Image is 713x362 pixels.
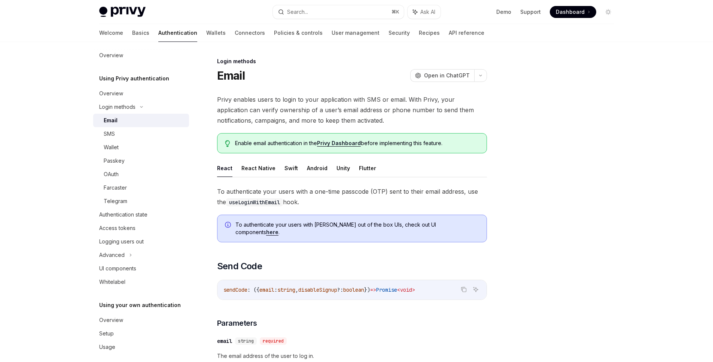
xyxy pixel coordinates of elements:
div: Overview [99,89,123,98]
button: Ask AI [471,285,481,294]
h5: Using Privy authentication [99,74,169,83]
div: Email [104,116,118,125]
span: < [397,286,400,293]
a: Authentication state [93,208,189,221]
a: here [266,229,278,236]
span: string [277,286,295,293]
span: email [259,286,274,293]
div: SMS [104,129,115,138]
div: required [260,337,287,345]
a: Dashboard [550,6,596,18]
a: Overview [93,49,189,62]
div: Overview [99,51,123,60]
div: Access tokens [99,224,135,233]
div: Authentication state [99,210,147,219]
span: Privy enables users to login to your application with SMS or email. With Privy, your application ... [217,94,487,126]
a: Support [520,8,541,16]
a: OAuth [93,168,189,181]
span: boolean [343,286,364,293]
a: Telegram [93,194,189,208]
span: string [238,338,254,344]
div: Wallet [104,143,119,152]
span: sendCode [223,286,247,293]
button: Unity [336,159,350,177]
span: Open in ChatGPT [424,72,470,79]
a: Security [389,24,410,42]
div: Telegram [104,197,127,206]
div: Search... [287,7,308,16]
a: Farcaster [93,181,189,194]
button: Android [307,159,327,177]
span: The email address of the user to log in. [217,352,487,361]
a: Overview [93,87,189,100]
a: Whitelabel [93,275,189,289]
a: Demo [496,8,511,16]
a: Usage [93,340,189,354]
div: Login methods [99,102,135,111]
span: > [412,286,415,293]
a: Passkey [93,154,189,168]
span: Enable email authentication in the before implementing this feature. [235,139,479,147]
div: Advanced [99,251,125,260]
span: , [295,286,298,293]
span: To authenticate your users with [PERSON_NAME] out of the box UIs, check out UI components . [235,221,479,236]
a: Access tokens [93,221,189,235]
div: email [217,337,232,345]
a: Setup [93,327,189,340]
button: Swift [284,159,298,177]
div: Setup [99,329,114,338]
div: UI components [99,264,136,273]
button: Ask AI [408,5,441,19]
a: Basics [132,24,149,42]
span: Parameters [217,318,257,328]
span: void [400,286,412,293]
div: Logging users out [99,237,144,246]
a: Recipes [419,24,440,42]
span: ?: [337,286,343,293]
svg: Tip [225,140,230,147]
a: Email [93,114,189,127]
span: : ({ [247,286,259,293]
div: Farcaster [104,183,127,192]
a: Overview [93,313,189,327]
button: React Native [241,159,275,177]
img: light logo [99,7,146,17]
span: Dashboard [556,8,585,16]
a: Authentication [158,24,197,42]
a: API reference [449,24,484,42]
span: => [370,286,376,293]
button: Copy the contents from the code block [459,285,469,294]
svg: Info [225,222,232,229]
button: Open in ChatGPT [410,69,474,82]
h5: Using your own authentication [99,301,181,310]
div: Overview [99,316,123,325]
span: Promise [376,286,397,293]
button: Flutter [359,159,376,177]
span: Send Code [217,260,262,272]
a: Logging users out [93,235,189,248]
span: ⌘ K [391,9,399,15]
span: }) [364,286,370,293]
div: Usage [99,343,115,352]
div: Login methods [217,58,487,65]
button: Toggle dark mode [602,6,614,18]
span: : [274,286,277,293]
span: Ask AI [420,8,435,16]
a: Wallet [93,141,189,154]
span: disableSignup [298,286,337,293]
div: Whitelabel [99,277,125,286]
span: To authenticate your users with a one-time passcode (OTP) sent to their email address, use the hook. [217,186,487,207]
a: Policies & controls [274,24,323,42]
div: Passkey [104,156,125,165]
button: Search...⌘K [273,5,404,19]
code: useLoginWithEmail [226,198,283,206]
a: Welcome [99,24,123,42]
div: OAuth [104,170,119,179]
a: Privy Dashboard [317,140,361,147]
a: UI components [93,262,189,275]
a: SMS [93,127,189,141]
a: User management [332,24,380,42]
a: Wallets [206,24,226,42]
a: Connectors [235,24,265,42]
button: React [217,159,232,177]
